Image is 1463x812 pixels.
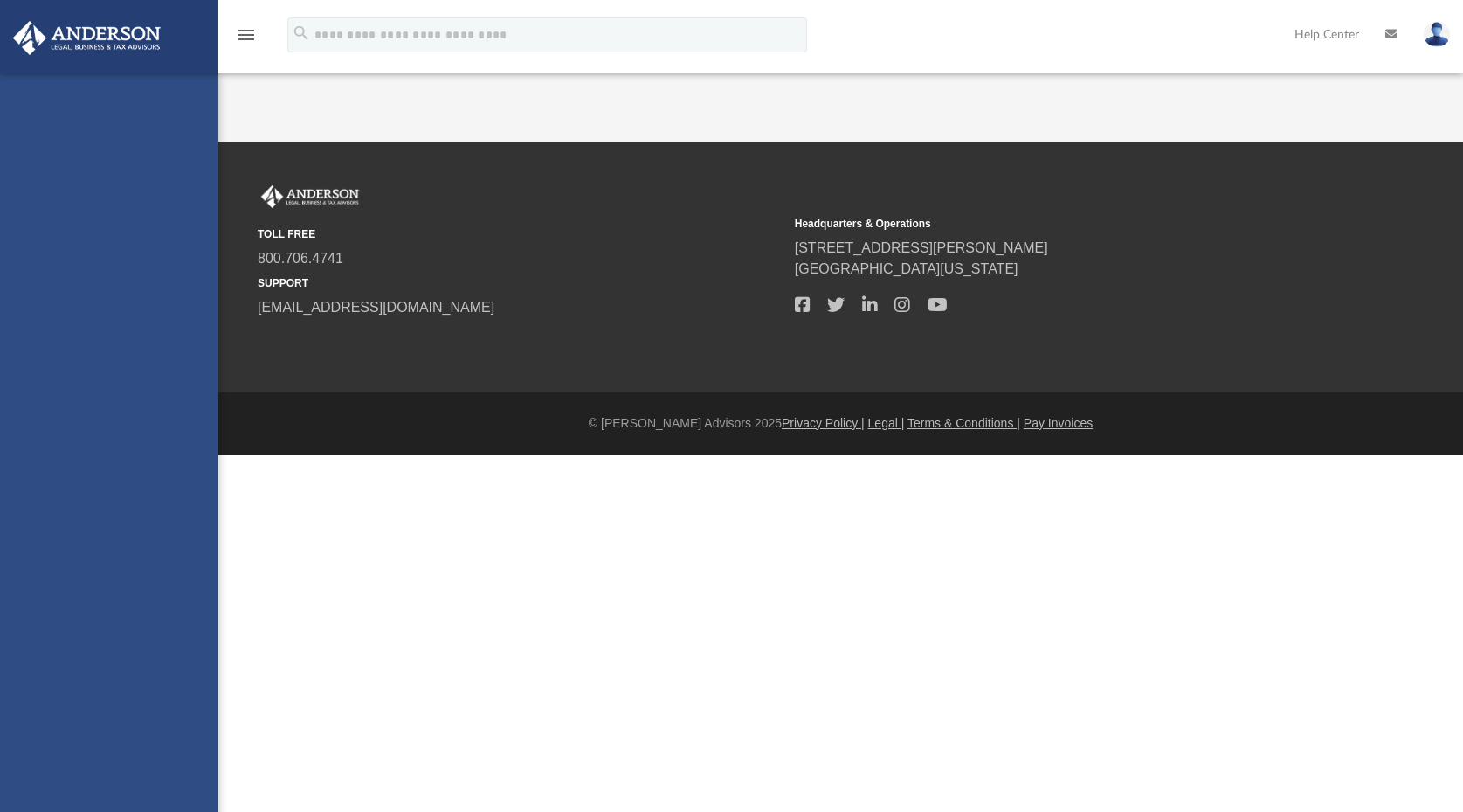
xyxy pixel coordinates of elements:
[795,240,1048,255] a: [STREET_ADDRESS][PERSON_NAME]
[8,21,166,55] img: Anderson Advisors Platinum Portal
[1024,416,1093,430] a: Pay Invoices
[258,275,783,291] small: SUPPORT
[258,251,343,266] a: 800.706.4741
[292,24,311,43] i: search
[1424,22,1450,47] img: User Pic
[907,416,1020,430] a: Terms & Conditions |
[218,414,1463,433] div: © [PERSON_NAME] Advisors 2025
[258,300,494,315] a: [EMAIL_ADDRESS][DOMAIN_NAME]
[868,416,905,430] a: Legal |
[236,33,257,45] a: menu
[258,185,362,208] img: Anderson Advisors Platinum Portal
[236,24,257,45] i: menu
[258,226,783,242] small: TOLL FREE
[795,261,1018,276] a: [GEOGRAPHIC_DATA][US_STATE]
[782,416,865,430] a: Privacy Policy |
[795,216,1320,232] small: Headquarters & Operations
